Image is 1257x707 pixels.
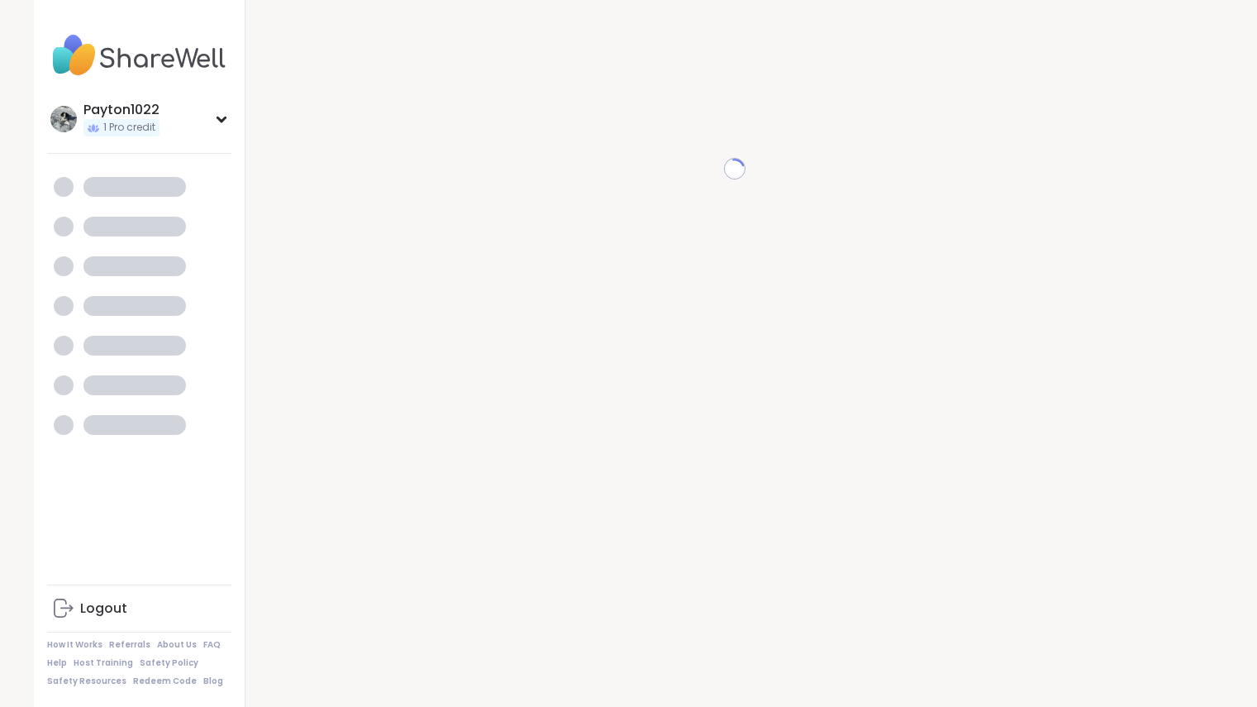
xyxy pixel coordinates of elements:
[47,589,231,628] a: Logout
[133,676,197,687] a: Redeem Code
[109,639,150,651] a: Referrals
[140,657,198,669] a: Safety Policy
[47,26,231,84] img: ShareWell Nav Logo
[203,676,223,687] a: Blog
[47,676,126,687] a: Safety Resources
[47,657,67,669] a: Help
[203,639,221,651] a: FAQ
[74,657,133,669] a: Host Training
[50,106,77,132] img: Payton1022
[80,600,127,618] div: Logout
[47,639,102,651] a: How It Works
[157,639,197,651] a: About Us
[103,121,155,135] span: 1 Pro credit
[83,101,160,119] div: Payton1022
